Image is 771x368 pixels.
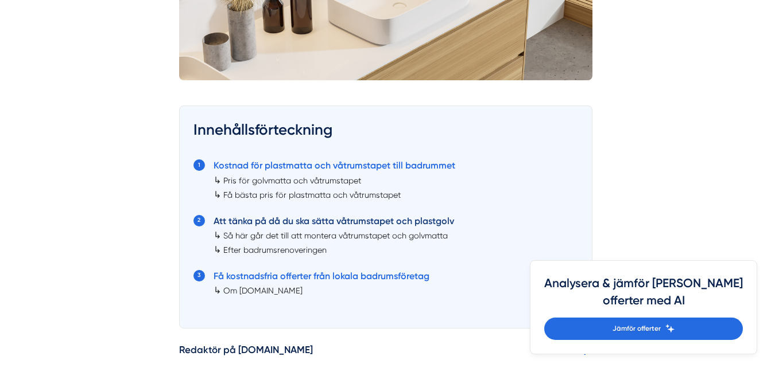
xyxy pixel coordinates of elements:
span: ↳ [214,175,221,186]
span: ↳ [214,230,221,241]
a: Om [DOMAIN_NAME] [223,286,303,295]
span: Jämför offerter [613,323,661,334]
a: Så här går det till att montera våtrumstapet och golvmatta [223,231,448,240]
a: Kostnad för plastmatta och våtrumstapet till badrummet [214,160,455,171]
h4: Analysera & jämför [PERSON_NAME] offerter med AI [544,275,743,318]
a: Jämför offerter [544,318,743,340]
a: Att tänka på då du ska sätta våtrumstapet och plastgolv [214,216,454,226]
span: ↳ [214,244,221,255]
span: ↳ [214,285,221,296]
a: Få kostnadsfria offerter från lokala badrumsföretag [214,271,429,281]
h3: Innehållsförteckning [193,120,578,146]
h5: Redaktör på [DOMAIN_NAME] [179,342,313,361]
a: Få bästa pris för plastmatta och våtrumstapet [223,190,401,199]
span: ↳ [214,189,221,200]
a: Efter badrumsrenoveringen [223,245,327,255]
a: Pris för golvmatta och våtrumstapet [223,176,361,185]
